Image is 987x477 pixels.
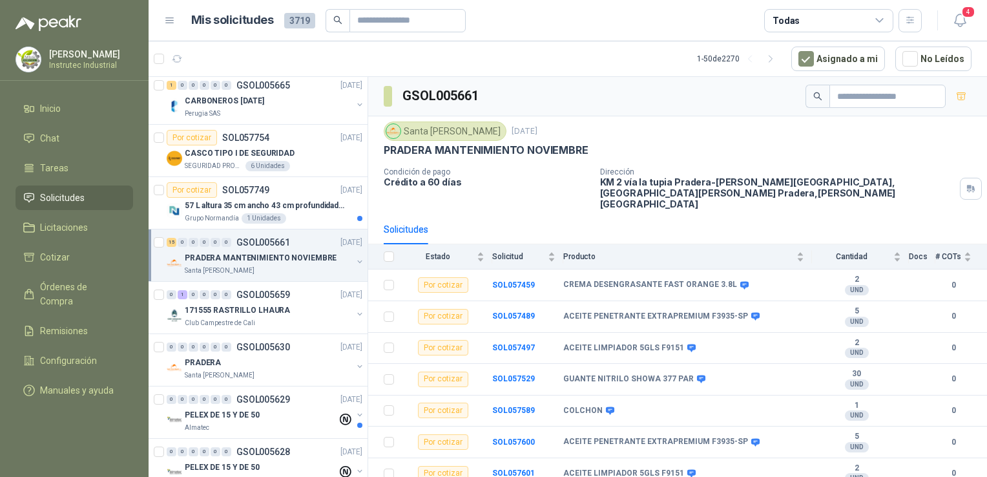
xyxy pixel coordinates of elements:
[340,184,362,196] p: [DATE]
[167,290,176,299] div: 0
[185,409,260,421] p: PELEX DE 15 Y DE 50
[492,406,535,415] b: SOL057589
[40,383,114,397] span: Manuales y ayuda
[211,290,220,299] div: 0
[418,277,468,293] div: Por cotizar
[563,374,694,385] b: GUANTE NITRILO SHOWA 377 PAR
[40,280,121,308] span: Órdenes de Compra
[492,312,535,321] a: SOL057489
[492,374,535,383] b: SOL057529
[697,48,781,69] div: 1 - 50 de 2270
[185,252,337,264] p: PRADERA MANTENIMIENTO NOVIEMBRE
[167,182,217,198] div: Por cotizar
[236,238,290,247] p: GSOL005661
[167,412,182,428] img: Company Logo
[178,447,187,456] div: 0
[167,238,176,247] div: 15
[812,369,901,379] b: 30
[16,275,133,313] a: Órdenes de Compra
[492,244,563,270] th: Solicitud
[812,338,901,348] b: 2
[418,372,468,387] div: Por cotizar
[340,446,362,458] p: [DATE]
[40,250,70,264] span: Cotizar
[185,318,255,328] p: Club Campestre de Cali
[773,14,800,28] div: Todas
[185,370,255,381] p: Santa [PERSON_NAME]
[16,215,133,240] a: Licitaciones
[845,348,869,358] div: UND
[340,394,362,406] p: [DATE]
[16,16,81,31] img: Logo peakr
[340,237,362,249] p: [DATE]
[200,81,209,90] div: 0
[418,340,468,355] div: Por cotizar
[236,290,290,299] p: GSOL005659
[402,244,492,270] th: Estado
[384,122,506,141] div: Santa [PERSON_NAME]
[167,151,182,166] img: Company Logo
[384,176,590,187] p: Crédito a 60 días
[49,50,130,59] p: [PERSON_NAME]
[935,252,961,261] span: # COTs
[40,131,59,145] span: Chat
[185,161,243,171] p: SEGURIDAD PROVISER LTDA
[812,306,901,317] b: 5
[402,86,481,106] h3: GSOL005661
[16,47,41,72] img: Company Logo
[845,442,869,452] div: UND
[16,245,133,270] a: Cotizar
[178,238,187,247] div: 0
[167,255,182,271] img: Company Logo
[167,395,176,404] div: 0
[333,16,342,25] span: search
[185,423,209,433] p: Almatec
[812,432,901,442] b: 5
[935,405,971,417] b: 0
[200,395,209,404] div: 0
[600,176,955,209] p: KM 2 vía la tupia Pradera-[PERSON_NAME][GEOGRAPHIC_DATA], [GEOGRAPHIC_DATA][PERSON_NAME] Pradera ...
[384,167,590,176] p: Condición de pago
[167,287,365,328] a: 0 1 0 0 0 0 GSOL005659[DATE] Company Logo171555 RASTRILLO LHAURAClub Campestre de Cali
[16,156,133,180] a: Tareas
[384,143,588,157] p: PRADERA MANTENIMIENTO NOVIEMBRE
[222,133,269,142] p: SOL057754
[812,244,909,270] th: Cantidad
[178,343,187,352] div: 0
[492,343,535,352] a: SOL057497
[49,61,130,69] p: Instrutec Industrial
[167,78,365,119] a: 1 0 0 0 0 0 GSOL005665[DATE] Company LogoCARBONEROS [DATE]Perugia SAS
[185,266,255,276] p: Santa [PERSON_NAME]
[492,438,535,447] b: SOL057600
[402,252,474,261] span: Estado
[222,290,231,299] div: 0
[492,252,545,261] span: Solicitud
[185,95,264,107] p: CARBONEROS [DATE]
[563,406,603,416] b: COLCHON
[935,310,971,323] b: 0
[492,281,535,290] a: SOL057459
[895,47,971,71] button: No Leídos
[236,81,290,90] p: GSOL005665
[167,235,365,276] a: 15 0 0 0 0 0 GSOL005661[DATE] Company LogoPRADERA MANTENIMIENTO NOVIEMBRESanta [PERSON_NAME]
[167,339,365,381] a: 0 0 0 0 0 0 GSOL005630[DATE] Company LogoPRADERASanta [PERSON_NAME]
[563,343,684,354] b: ACEITE LIMPIADOR 5GLS F9151
[236,343,290,352] p: GSOL005630
[167,392,365,433] a: 0 0 0 0 0 0 GSOL005629[DATE] Company LogoPELEX DE 15 Y DE 50Almatec
[167,343,176,352] div: 0
[185,461,260,474] p: PELEX DE 15 Y DE 50
[791,47,885,71] button: Asignado a mi
[16,319,133,343] a: Remisiones
[167,447,176,456] div: 0
[935,342,971,354] b: 0
[935,244,987,270] th: # COTs
[211,343,220,352] div: 0
[185,200,346,212] p: 57 L altura 35 cm ancho 43 cm profundidad 39 cm
[185,109,220,119] p: Perugia SAS
[16,126,133,151] a: Chat
[909,244,935,270] th: Docs
[935,373,971,385] b: 0
[189,290,198,299] div: 0
[845,285,869,295] div: UND
[211,395,220,404] div: 0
